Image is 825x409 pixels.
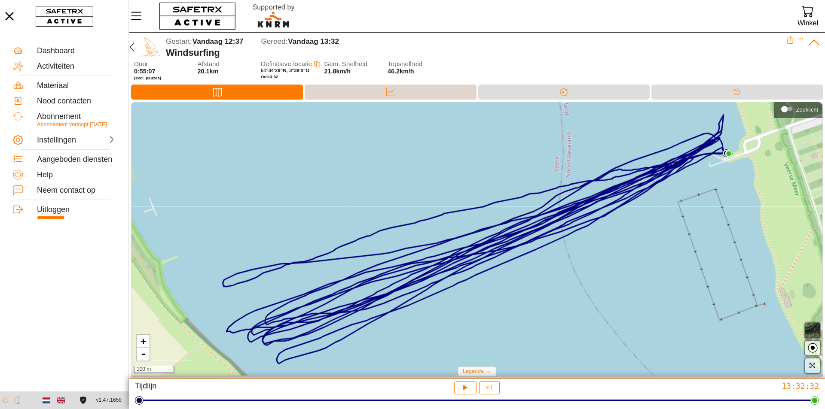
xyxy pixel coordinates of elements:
span: Vandaag 12:37 [192,37,244,45]
span: v1.47.1659 [96,396,122,405]
button: English [54,393,68,408]
div: 13:32:32 [593,381,819,391]
span: Abonnement verloopt [DATE] [37,121,107,127]
div: Aangeboden diensten [37,155,116,164]
div: Splitsen [478,85,650,100]
img: ContactUs.svg [13,185,23,195]
span: 20.1km [198,68,219,75]
span: 51°34'29"N, 3°39'0"O [261,68,309,73]
span: 0:55:07 [134,68,156,75]
span: Gem. Snelheid [324,61,379,68]
button: Menu [129,7,150,25]
span: 21.8km/h [324,68,351,75]
img: PathEnd.svg [725,150,733,158]
span: Legenda [463,368,484,374]
img: Activities.svg [13,61,23,71]
img: en.svg [57,397,65,404]
div: 100 m [134,366,174,373]
span: Duur [134,61,189,68]
button: Expand [798,36,804,42]
span: Gestart: [166,37,192,45]
div: Zoeklicht [796,106,818,113]
div: Nood contacten [37,97,116,106]
div: Tijdlijn [651,85,823,100]
div: Materiaal [37,81,116,91]
div: Dashboard [37,46,116,56]
img: Subscription.svg [13,111,23,121]
div: Zoeklicht [778,103,818,115]
img: ModeDark.svg [14,397,21,404]
span: Topsnelheid [388,61,443,68]
button: v1.47.1659 [91,393,127,407]
div: Neem contact op [37,186,116,195]
div: Activiteiten [37,62,116,71]
a: Zoom in [137,335,150,348]
div: Tijdlijn [135,381,361,394]
span: x 1 [486,385,493,390]
div: Uitloggen [37,205,116,215]
button: x 1 [479,381,500,394]
div: Windsurfing [166,47,786,58]
img: WIND_SURFING.svg [142,37,162,57]
span: Om 13:32 [261,74,278,79]
div: Instellingen [37,136,75,145]
div: Kaart [131,85,303,100]
span: Vandaag 13:32 [288,37,339,45]
img: Equipment.svg [13,80,23,91]
div: Abonnement [37,112,116,121]
img: RescueLogo.svg [243,2,305,30]
img: nl.svg [43,397,50,404]
span: Gereed: [261,37,288,45]
img: ModeLight.svg [2,397,9,404]
button: Terug [125,36,139,58]
span: 46.2km/h [388,68,414,75]
a: Zoom out [137,348,150,361]
span: Definitieve locatie [261,60,312,67]
a: Licentieovereenkomst [77,397,89,404]
img: PathStart.svg [722,149,730,157]
div: Winkel [797,17,818,29]
button: Dutch [39,393,54,408]
span: (excl. pauzes) [134,76,189,81]
span: Afstand [198,61,253,68]
div: Help [37,170,116,180]
div: Data [305,85,476,100]
img: Help.svg [13,170,23,180]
